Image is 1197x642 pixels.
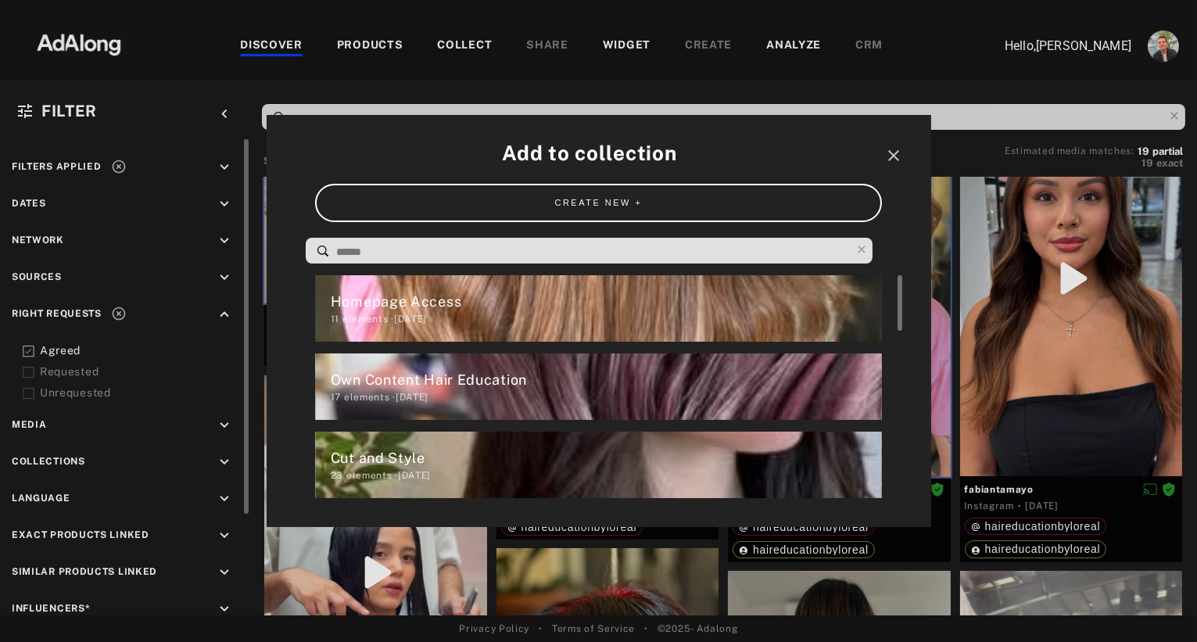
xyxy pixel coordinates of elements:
[331,314,339,325] span: 11
[885,146,904,165] i: close
[331,312,882,326] div: elements · [DATE]
[294,138,904,168] div: Add to collection
[331,369,882,390] div: Own Content Hair Education
[331,291,882,312] div: Homepage Access
[331,470,343,481] span: 23
[331,468,882,482] div: elements · [DATE]
[315,184,882,222] button: CREATE NEW +
[331,392,341,403] span: 17
[1119,567,1197,642] iframe: Chat Widget
[331,390,882,404] div: elements · [DATE]
[331,447,882,468] div: Cut and Style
